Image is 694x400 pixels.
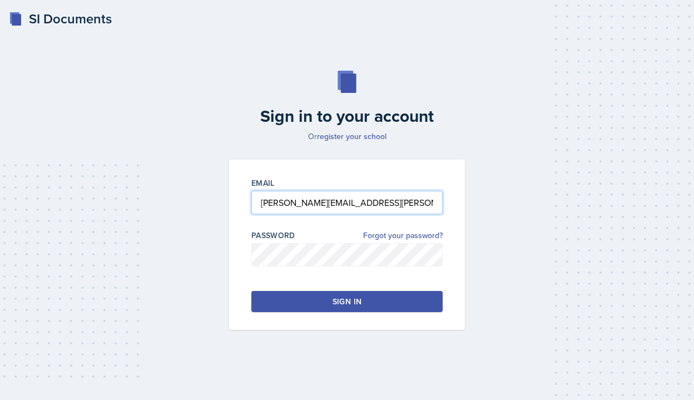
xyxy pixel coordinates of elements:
[333,296,361,307] div: Sign in
[251,191,443,214] input: Email
[251,291,443,312] button: Sign in
[251,230,295,241] label: Password
[9,9,112,29] a: SI Documents
[222,131,472,142] p: Or
[222,106,472,126] h2: Sign in to your account
[363,230,443,241] a: Forgot your password?
[251,177,275,189] label: Email
[317,131,386,142] a: register your school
